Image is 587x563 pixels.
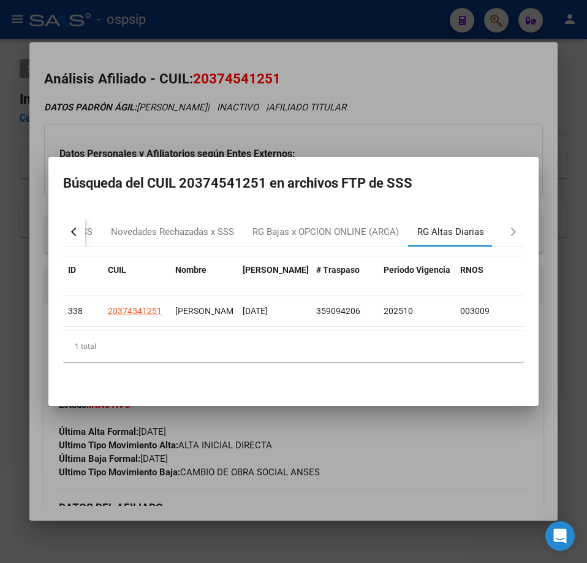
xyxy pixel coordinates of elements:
[68,306,83,316] span: 338
[243,304,306,318] div: [DATE]
[460,265,483,275] span: RNOS
[311,257,379,297] datatable-header-cell: # Traspaso
[111,225,234,239] div: Novedades Rechazadas x SSS
[417,225,484,239] div: RG Altas Diarias
[455,257,523,297] datatable-header-cell: RNOS
[63,172,524,195] h2: Búsqueda del CUIL 20374541251 en archivos FTP de SSS
[63,257,103,297] datatable-header-cell: ID
[252,225,399,239] div: RG Bajas x OPCION ONLINE (ARCA)
[63,331,524,362] div: 1 total
[384,265,450,275] span: Periodo Vigencia
[175,306,241,316] span: [PERSON_NAME]
[108,265,126,275] span: CUIL
[316,306,360,316] span: 359094206
[175,265,206,275] span: Nombre
[238,257,311,297] datatable-header-cell: Fecha Traspaso
[170,257,238,297] datatable-header-cell: Nombre
[108,306,162,316] span: 20374541251
[103,257,170,297] datatable-header-cell: CUIL
[384,306,413,316] span: 202510
[460,306,490,316] span: 003009
[243,265,309,275] span: [PERSON_NAME]
[545,521,575,551] div: Open Intercom Messenger
[379,257,455,297] datatable-header-cell: Periodo Vigencia
[316,265,360,275] span: # Traspaso
[68,265,76,275] span: ID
